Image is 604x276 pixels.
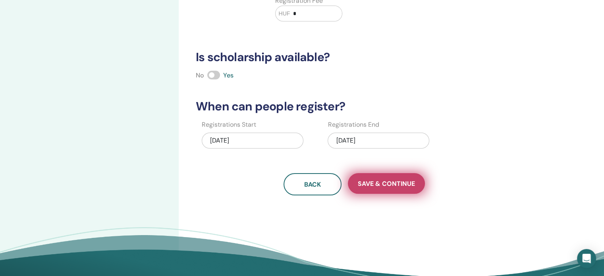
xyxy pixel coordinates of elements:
div: Open Intercom Messenger [577,249,596,268]
label: Registrations Start [202,120,256,129]
span: Save & Continue [358,179,415,188]
h3: Is scholarship available? [191,50,517,64]
span: No [196,71,204,79]
div: [DATE] [202,133,303,149]
label: Registrations End [328,120,379,129]
span: HUF [279,10,290,18]
h3: When can people register? [191,99,517,114]
span: Yes [223,71,233,79]
button: Back [284,173,342,195]
div: [DATE] [328,133,429,149]
button: Save & Continue [348,173,425,194]
span: Back [304,180,321,189]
